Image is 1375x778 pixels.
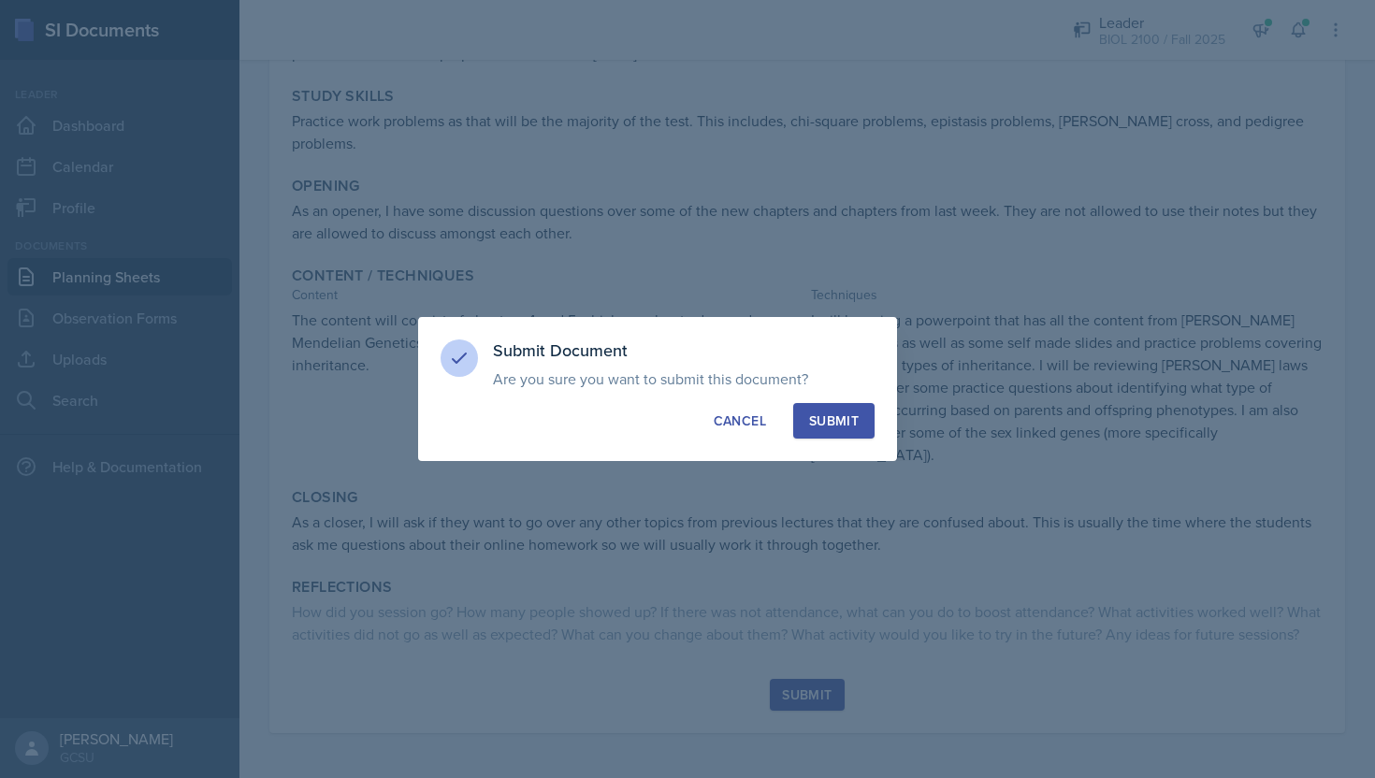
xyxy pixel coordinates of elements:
button: Cancel [698,403,782,439]
div: Submit [809,411,859,430]
div: Cancel [714,411,766,430]
button: Submit [793,403,875,439]
h3: Submit Document [493,339,875,362]
p: Are you sure you want to submit this document? [493,369,875,388]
